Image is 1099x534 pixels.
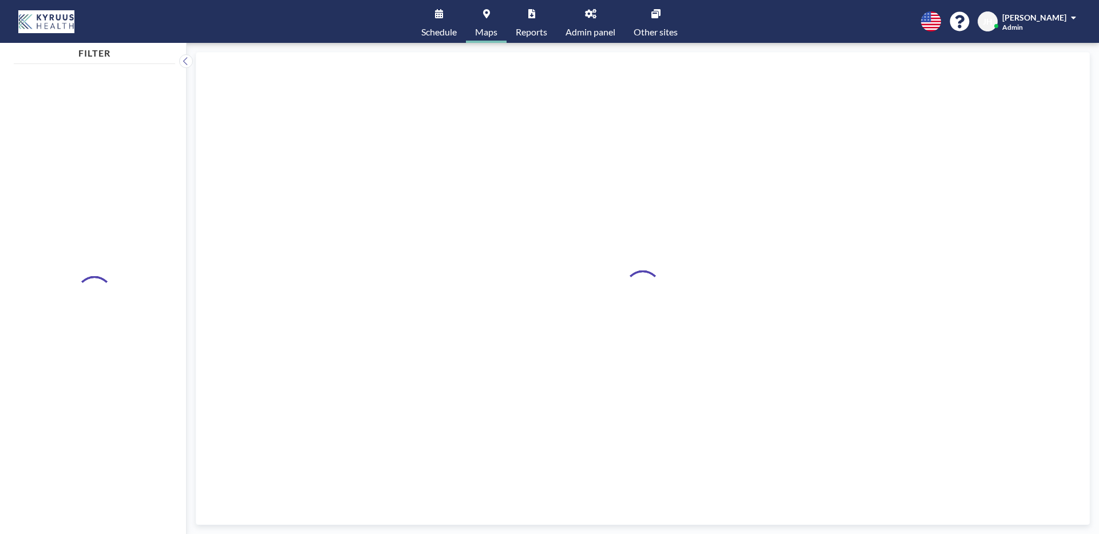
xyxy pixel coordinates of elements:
[475,27,497,37] span: Maps
[18,10,74,33] img: organization-logo
[1002,23,1023,31] span: Admin
[516,27,547,37] span: Reports
[566,27,615,37] span: Admin panel
[14,43,175,59] h4: FILTER
[634,27,678,37] span: Other sites
[421,27,457,37] span: Schedule
[983,17,993,27] span: JH
[1002,13,1066,22] span: [PERSON_NAME]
